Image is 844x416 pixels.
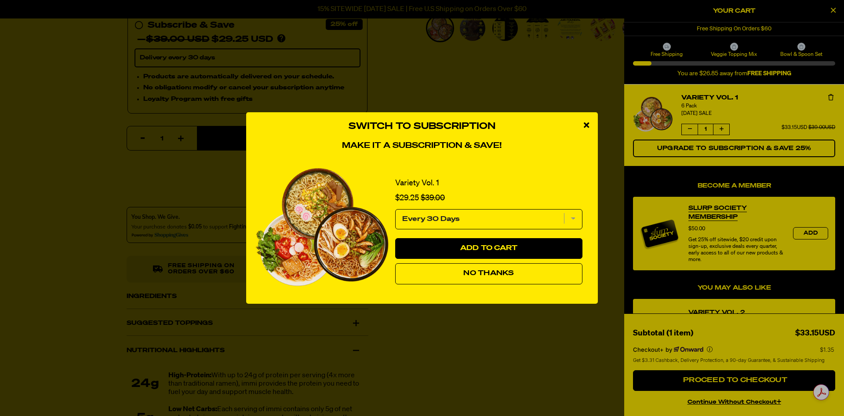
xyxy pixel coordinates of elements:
[255,141,589,151] h4: Make it a subscription & save!
[463,270,514,277] span: No Thanks
[575,112,598,139] div: close modal
[395,177,439,190] a: Variety Vol. 1
[395,263,582,284] button: No Thanks
[421,194,445,202] span: $39.00
[395,238,582,259] button: Add to Cart
[255,121,589,132] h3: Switch to Subscription
[460,245,518,252] span: Add to Cart
[395,194,419,202] span: $29.25
[255,159,589,295] div: 1 of 1
[255,168,389,286] img: View Variety Vol. 1
[395,209,582,229] select: subscription frequency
